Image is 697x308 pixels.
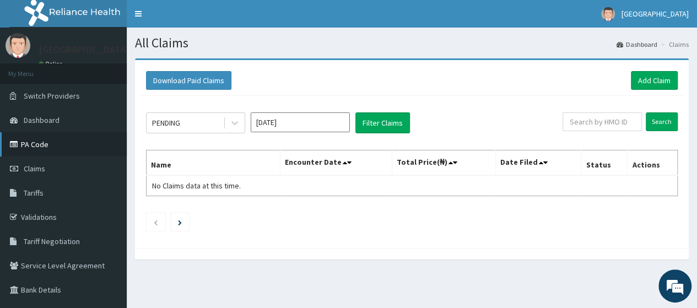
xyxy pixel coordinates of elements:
span: Claims [24,164,45,174]
img: User Image [601,7,615,21]
th: Name [147,150,280,176]
p: [GEOGRAPHIC_DATA] [39,45,129,55]
span: No Claims data at this time. [152,181,241,191]
a: Add Claim [631,71,678,90]
a: Next page [178,217,182,227]
input: Search by HMO ID [563,112,642,131]
button: Filter Claims [355,112,410,133]
a: Previous page [153,217,158,227]
th: Encounter Date [280,150,392,176]
img: User Image [6,33,30,58]
span: Tariffs [24,188,44,198]
span: Switch Providers [24,91,80,101]
span: Dashboard [24,115,60,125]
button: Download Paid Claims [146,71,231,90]
input: Select Month and Year [251,112,350,132]
a: Online [39,60,65,68]
h1: All Claims [135,36,689,50]
a: Dashboard [617,40,657,49]
th: Actions [628,150,678,176]
div: PENDING [152,117,180,128]
th: Status [581,150,628,176]
th: Total Price(₦) [392,150,495,176]
span: [GEOGRAPHIC_DATA] [622,9,689,19]
li: Claims [658,40,689,49]
th: Date Filed [495,150,581,176]
span: Tariff Negotiation [24,236,80,246]
input: Search [646,112,678,131]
